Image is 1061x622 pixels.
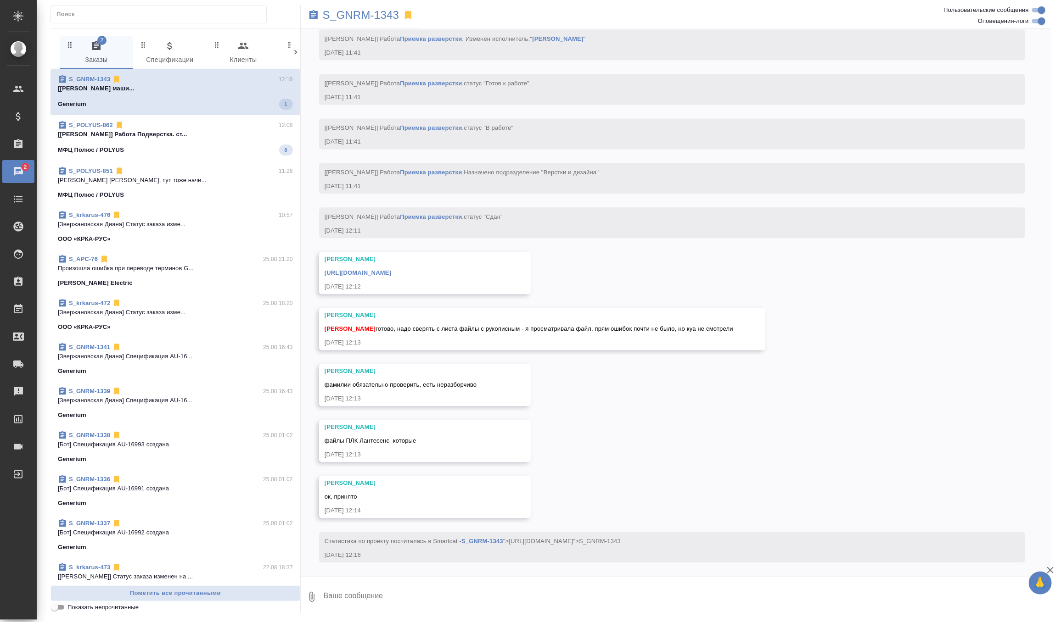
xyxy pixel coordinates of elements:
a: S_GNRM-1337 [69,520,110,527]
svg: Отписаться [112,563,121,572]
p: 25.08 01:02 [263,475,293,484]
p: 25.08 01:02 [263,431,293,440]
svg: Отписаться [112,343,121,352]
p: [Звержановская Диана] Статус заказа изме... [58,308,293,317]
div: [PERSON_NAME] [325,311,733,320]
a: S_krkarus-472 [69,300,110,306]
span: статус "В работе" [464,124,513,131]
div: S_GNRM-133925.08 16:43[Звержановская Диана] Спецификация AU-16...Generium [51,381,300,425]
span: [[PERSON_NAME]] Работа . Изменен исполнитель: [325,35,586,42]
svg: Зажми и перетащи, чтобы поменять порядок вкладок [66,40,74,49]
p: [PERSON_NAME] Electric [58,278,133,288]
a: S_APC-76 [69,255,98,262]
div: S_GNRM-133625.08 01:02[Бот] Спецификация AU-16991 созданаGenerium [51,469,300,513]
div: [DATE] 12:13 [325,338,733,347]
p: 11:28 [279,167,293,176]
span: Заказы [65,40,128,66]
p: 25.08 18:20 [263,299,293,308]
a: S_GNRM-1343 [69,76,110,83]
button: 🙏 [1029,572,1052,594]
span: Cтатистика по проекту посчиталась в Smartcat - ">[URL][DOMAIN_NAME]">S_GNRM-1343 [325,538,621,544]
input: Поиск [56,8,266,21]
div: S_krkarus-47322.08 18:37[[PERSON_NAME]] Статус заказа изменен на ...ООО «КРКА-РУС» [51,557,300,601]
span: [[PERSON_NAME]] Работа . [325,169,599,176]
span: " " [530,35,585,42]
div: S_POLYUS-86212:08[[PERSON_NAME]] Работа Подверстка. ст...МФЦ Полюс / POLYUS8 [51,115,300,161]
span: готово, надо сверять с листа файлы с рукописным - я просматривала файл, прям ошибок почти не было... [325,325,733,332]
div: [PERSON_NAME] [325,422,499,432]
span: 🙏 [1033,573,1048,593]
div: [PERSON_NAME] [325,367,499,376]
p: ООО «КРКА-РУС» [58,234,111,244]
p: [Звержановская Диана] Спецификация AU-16... [58,352,293,361]
span: Показать непрочитанные [67,603,139,612]
svg: Отписаться [112,519,121,528]
svg: Отписаться [112,211,121,220]
svg: Отписаться [112,75,121,84]
div: S_krkarus-47610:57[Звержановская Диана] Статус заказа изме...ООО «КРКА-РУС» [51,205,300,249]
div: [DATE] 12:16 [325,550,993,560]
span: 2 [18,162,32,172]
span: Клиенты [212,40,275,66]
a: [PERSON_NAME] [532,35,583,42]
div: [DATE] 11:41 [325,137,993,146]
div: S_APC-7625.08 21:20Произошла ошибка при переводе терминов G...[PERSON_NAME] Electric [51,249,300,293]
svg: Отписаться [112,387,121,396]
p: [Бот] Спецификация AU-16992 создана [58,528,293,537]
p: [[PERSON_NAME]] Работа Подверстка. ст... [58,130,293,139]
a: S_GNRM-1338 [69,432,110,439]
div: [DATE] 12:13 [325,450,499,459]
a: [URL][DOMAIN_NAME] [325,269,391,276]
svg: Отписаться [115,167,124,176]
a: S_POLYUS-851 [69,167,113,174]
div: S_GNRM-133725.08 01:02[Бот] Спецификация AU-16992 созданаGenerium [51,513,300,557]
p: МФЦ Полюс / POLYUS [58,145,124,155]
div: [DATE] 12:14 [325,506,499,515]
span: Спецификации [139,40,201,66]
span: [PERSON_NAME] [325,325,376,332]
a: S_krkarus-473 [69,564,110,571]
svg: Зажми и перетащи, чтобы поменять порядок вкладок [139,40,148,49]
a: S_GNRM-1339 [69,388,110,394]
div: [DATE] 11:41 [325,182,993,191]
p: [Бот] Спецификация AU-16993 создана [58,440,293,449]
span: Назначено подразделение "Верстки и дизайна" [464,169,599,176]
div: [DATE] 11:41 [325,93,993,102]
div: [DATE] 12:11 [325,226,993,235]
p: 10:57 [279,211,293,220]
a: S_GNRM-1341 [69,344,110,350]
span: 8 [279,145,293,155]
p: [Звержановская Диана] Спецификация AU-16... [58,396,293,405]
a: Приемка разверстки [400,124,462,131]
div: S_GNRM-134312:16[[PERSON_NAME] маши...Generium1 [51,69,300,115]
a: S_GNRM-1343 [323,11,399,20]
svg: Отписаться [100,255,109,264]
p: 25.08 16:43 [263,343,293,352]
a: S_GNRM-1336 [69,476,110,483]
a: Приемка разверстки [400,35,462,42]
p: Generium [58,455,86,464]
span: Входящие [286,40,348,66]
div: S_GNRM-134125.08 16:43[Звержановская Диана] Спецификация AU-16...Generium [51,337,300,381]
svg: Отписаться [112,475,121,484]
p: Generium [58,367,86,376]
p: 25.08 16:43 [263,387,293,396]
p: 25.08 21:20 [263,255,293,264]
a: S_krkarus-476 [69,211,110,218]
p: МФЦ Полюс / POLYUS [58,190,124,200]
span: ок, принято [325,493,357,500]
a: Приемка разверстки [400,213,462,220]
svg: Зажми и перетащи, чтобы поменять порядок вкладок [286,40,295,49]
p: Generium [58,499,86,508]
p: Произошла ошибка при переводе терминов G... [58,264,293,273]
span: [[PERSON_NAME]] Работа . [325,80,529,87]
svg: Отписаться [112,431,121,440]
a: 2 [2,160,34,183]
div: [PERSON_NAME] [325,478,499,488]
div: S_GNRM-133825.08 01:02[Бот] Спецификация AU-16993 созданаGenerium [51,425,300,469]
span: Оповещения-логи [978,17,1029,26]
p: [PERSON_NAME] [PERSON_NAME], тут тоже начи... [58,176,293,185]
p: [Бот] Спецификация AU-16991 создана [58,484,293,493]
button: Пометить все прочитанными [51,585,300,601]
